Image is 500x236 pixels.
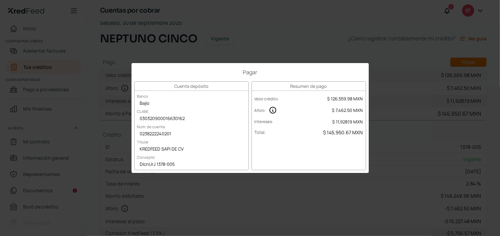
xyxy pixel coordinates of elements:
span: $ 11,928.19 MXN [333,119,363,125]
div: 0238222240201 [135,129,248,139]
div: DIcnUrJ 1378-005 [135,160,248,170]
div: 030320900016630162 [135,114,248,124]
span: $ 126,559.98 MXN [327,96,363,102]
h3: Resumen de pago [252,82,366,91]
h1: Pagar [134,68,366,76]
label: Intereses : [255,119,274,124]
span: $ 7,462.50 MXN [332,107,363,113]
label: Valor crédito : [255,96,279,102]
label: Total : [255,129,266,135]
h3: Cuenta depósito [135,82,248,91]
div: Bajío [135,99,248,109]
label: Banco [135,91,151,101]
label: Titular [135,137,152,147]
div: KREDFEED SAPI DE CV [135,144,248,155]
label: Concepto [135,152,158,162]
label: Aforo : [255,107,266,113]
label: CLABE [135,106,152,117]
span: $ 145,950.67 MXN [323,129,363,136]
label: Núm. de cuenta [135,121,168,132]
